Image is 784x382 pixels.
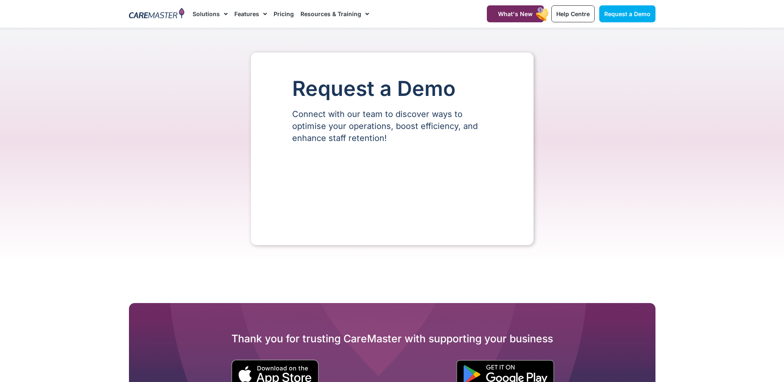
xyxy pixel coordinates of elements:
[487,5,544,22] a: What's New
[604,10,651,17] span: Request a Demo
[292,158,492,220] iframe: Form 0
[292,108,492,144] p: Connect with our team to discover ways to optimise your operations, boost efficiency, and enhance...
[498,10,533,17] span: What's New
[129,332,655,345] h2: Thank you for trusting CareMaster with supporting your business
[599,5,655,22] a: Request a Demo
[292,77,492,100] h1: Request a Demo
[129,8,185,20] img: CareMaster Logo
[556,10,590,17] span: Help Centre
[551,5,595,22] a: Help Centre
